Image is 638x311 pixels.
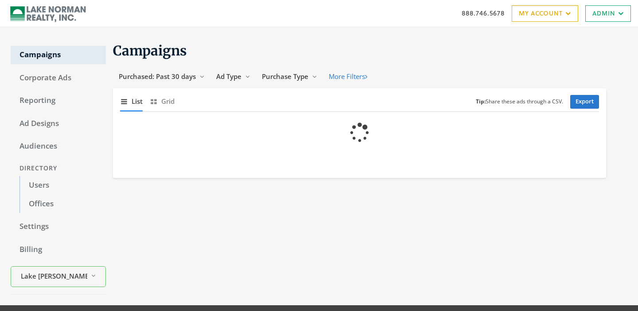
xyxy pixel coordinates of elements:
a: Users [19,176,106,195]
b: Tip: [476,98,486,105]
button: Ad Type [210,68,256,85]
a: Offices [19,195,106,213]
button: List [120,92,143,111]
small: Share these ads through a CSV. [476,98,563,106]
button: More Filters [323,68,373,85]
button: Lake [PERSON_NAME] Realty [11,266,106,287]
a: Audiences [11,137,106,156]
span: List [132,96,143,106]
a: Billing [11,240,106,259]
button: Grid [150,92,175,111]
a: Reporting [11,91,106,110]
span: Campaigns [113,42,187,59]
button: Purchased: Past 30 days [113,68,210,85]
a: Admin [585,5,631,22]
a: Campaigns [11,46,106,64]
span: Purchased: Past 30 days [119,72,196,81]
div: Directory [11,160,106,177]
span: Grid [161,96,175,106]
span: Ad Type [216,72,241,81]
span: Lake [PERSON_NAME] Realty [21,271,87,281]
button: Purchase Type [256,68,323,85]
span: Purchase Type [262,72,308,81]
a: Settings [11,217,106,236]
a: Corporate Ads [11,69,106,87]
a: 888.746.5678 [462,8,505,18]
a: My Account [512,5,578,22]
a: Ad Designs [11,114,106,133]
img: Adwerx [7,2,89,24]
a: Export [570,95,599,109]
